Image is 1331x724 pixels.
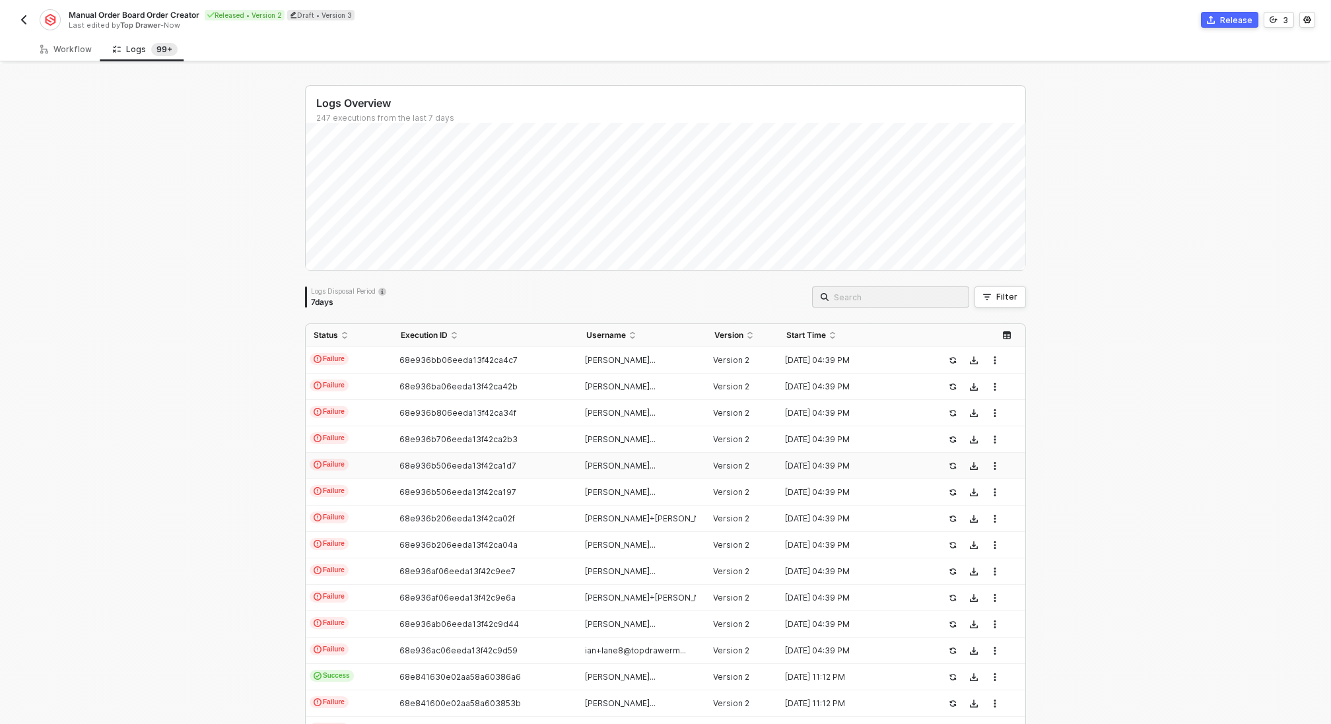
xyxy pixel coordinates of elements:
span: Version 2 [713,645,749,655]
div: Workflow [40,44,92,55]
span: Username [586,330,626,341]
span: Version 2 [713,487,749,497]
th: Start Time [778,324,933,347]
span: icon-exclamation [314,593,322,601]
span: [PERSON_NAME]... [585,355,656,365]
input: Search [834,290,961,304]
span: Version 2 [713,381,749,391]
div: [DATE] 04:39 PM [778,540,922,550]
span: Failure [310,564,349,576]
span: icon-download [970,436,978,444]
div: Logs Overview [316,96,1025,110]
span: 68e936af06eeda13f42c9e6a [399,593,516,603]
div: [DATE] 11:12 PM [778,698,922,709]
div: [DATE] 04:39 PM [778,513,922,524]
span: Version 2 [713,566,749,576]
span: 68e936b806eeda13f42ca34f [399,408,516,418]
span: icon-exclamation [314,566,322,574]
div: 3 [1283,15,1288,26]
span: Failure [310,353,349,365]
div: [DATE] 04:39 PM [778,434,922,445]
span: icon-table [1003,331,1011,339]
span: Execution ID [401,330,448,341]
span: icon-download [970,700,978,708]
span: icon-success-page [949,515,957,523]
span: icon-download [970,356,978,364]
span: icon-download [970,541,978,549]
div: [DATE] 04:39 PM [778,355,922,366]
span: icon-download [970,409,978,417]
span: icon-download [970,488,978,496]
span: Start Time [786,330,826,341]
span: icon-success-page [949,462,957,470]
span: icon-success-page [949,409,957,417]
span: 68e936b206eeda13f42ca04a [399,540,518,550]
span: [PERSON_NAME]... [585,566,656,576]
span: icon-success-page [949,647,957,655]
button: back [16,12,32,28]
span: Success [310,670,354,682]
span: Failure [310,485,349,497]
span: icon-edit [290,11,297,18]
span: icon-download [970,383,978,391]
div: [DATE] 04:39 PM [778,408,922,418]
span: Version 2 [713,698,749,708]
span: [PERSON_NAME]... [585,408,656,418]
span: [PERSON_NAME]... [585,461,656,471]
span: 68e936af06eeda13f42c9ee7 [399,566,516,576]
span: icon-exclamation [314,540,322,548]
sup: 247 [151,43,178,56]
span: Version 2 [713,619,749,629]
span: Status [314,330,338,341]
span: icon-exclamation [314,513,322,521]
th: Version [706,324,778,347]
span: Version [714,330,743,341]
div: Released • Version 2 [205,10,285,20]
span: Version 2 [713,593,749,603]
span: Failure [310,538,349,550]
span: Version 2 [713,434,749,444]
span: Failure [310,459,349,471]
span: icon-download [970,568,978,576]
span: icon-exclamation [314,487,322,495]
span: 68e936b706eeda13f42ca2b3 [399,434,518,444]
span: Failure [310,379,349,391]
span: [PERSON_NAME]... [585,698,656,708]
span: Version 2 [713,672,749,682]
span: Version 2 [713,408,749,418]
span: Version 2 [713,513,749,523]
div: 7 days [311,297,386,308]
span: icon-success-page [949,620,957,628]
span: 68e936ba06eeda13f42ca42b [399,381,518,391]
div: Draft • Version 3 [287,10,355,20]
span: ian+lane8@topdrawerm... [585,645,686,655]
button: Filter [974,286,1026,308]
span: icon-exclamation [314,645,322,653]
div: [DATE] 04:39 PM [778,645,922,656]
img: back [18,15,29,25]
span: Version 2 [713,461,749,471]
th: Status [306,324,393,347]
span: icon-success-page [949,383,957,391]
span: icon-success-page [949,356,957,364]
div: [DATE] 04:39 PM [778,593,922,603]
span: icon-download [970,647,978,655]
button: 3 [1264,12,1294,28]
span: icon-success-page [949,594,957,602]
span: icon-download [970,594,978,602]
div: [DATE] 04:39 PM [778,487,922,498]
span: Failure [310,406,349,418]
span: icon-exclamation [314,461,322,469]
span: icon-exclamation [314,434,322,442]
span: icon-download [970,515,978,523]
div: Logs [113,43,178,56]
span: [PERSON_NAME]... [585,540,656,550]
span: icon-exclamation [314,698,322,706]
span: Failure [310,591,349,603]
span: icon-cards [314,672,322,680]
span: icon-download [970,462,978,470]
span: 68e936ac06eeda13f42c9d59 [399,645,518,655]
span: icon-versioning [1270,16,1278,24]
span: [PERSON_NAME]... [585,672,656,682]
span: 68e841600e02aa58a603853b [399,698,521,708]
